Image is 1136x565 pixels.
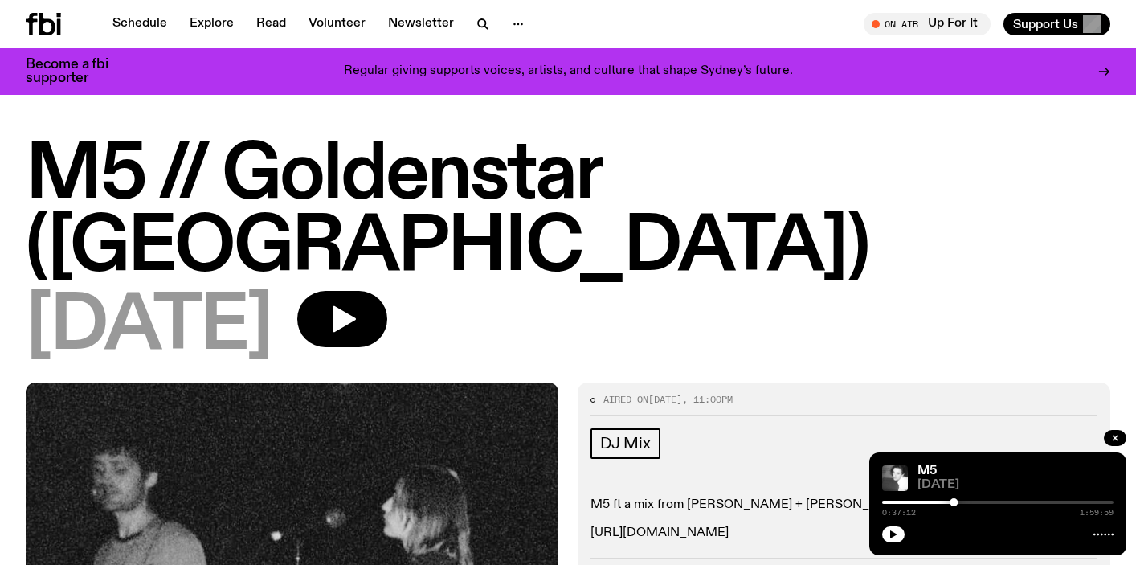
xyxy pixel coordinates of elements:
[682,393,733,406] span: , 11:00pm
[917,465,937,477] a: M5
[600,435,651,452] span: DJ Mix
[590,428,660,459] a: DJ Mix
[180,13,243,35] a: Explore
[590,497,1097,513] p: M5 ft a mix from [PERSON_NAME] + [PERSON_NAME].
[26,140,1110,285] h1: M5 // Goldenstar ([GEOGRAPHIC_DATA])
[917,479,1114,491] span: [DATE]
[299,13,375,35] a: Volunteer
[1013,17,1078,31] span: Support Us
[103,13,177,35] a: Schedule
[864,13,991,35] button: On AirUp For It
[603,393,648,406] span: Aired on
[378,13,464,35] a: Newsletter
[247,13,296,35] a: Read
[648,393,682,406] span: [DATE]
[344,64,793,79] p: Regular giving supports voices, artists, and culture that shape Sydney’s future.
[1003,13,1110,35] button: Support Us
[882,465,908,491] img: A black and white photo of Lilly wearing a white blouse and looking up at the camera.
[590,526,729,539] a: [URL][DOMAIN_NAME]
[26,58,129,85] h3: Become a fbi supporter
[26,291,272,363] span: [DATE]
[882,509,916,517] span: 0:37:12
[1080,509,1114,517] span: 1:59:59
